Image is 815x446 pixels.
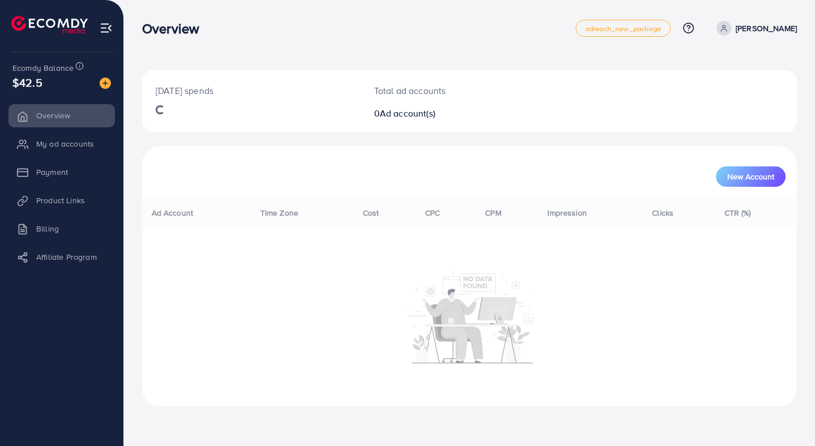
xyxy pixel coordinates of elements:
a: [PERSON_NAME] [712,21,797,36]
img: menu [100,22,113,35]
button: New Account [716,166,786,187]
p: [PERSON_NAME] [736,22,797,35]
p: [DATE] spends [156,84,347,97]
p: Total ad accounts [374,84,511,97]
span: Ad account(s) [380,107,435,119]
span: $42.5 [12,74,42,91]
a: adreach_new_package [576,20,671,37]
h3: Overview [142,20,208,37]
span: Ecomdy Balance [12,62,74,74]
span: New Account [727,173,774,181]
img: image [100,78,111,89]
h2: 0 [374,108,511,119]
img: logo [11,16,88,33]
span: adreach_new_package [585,25,661,32]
